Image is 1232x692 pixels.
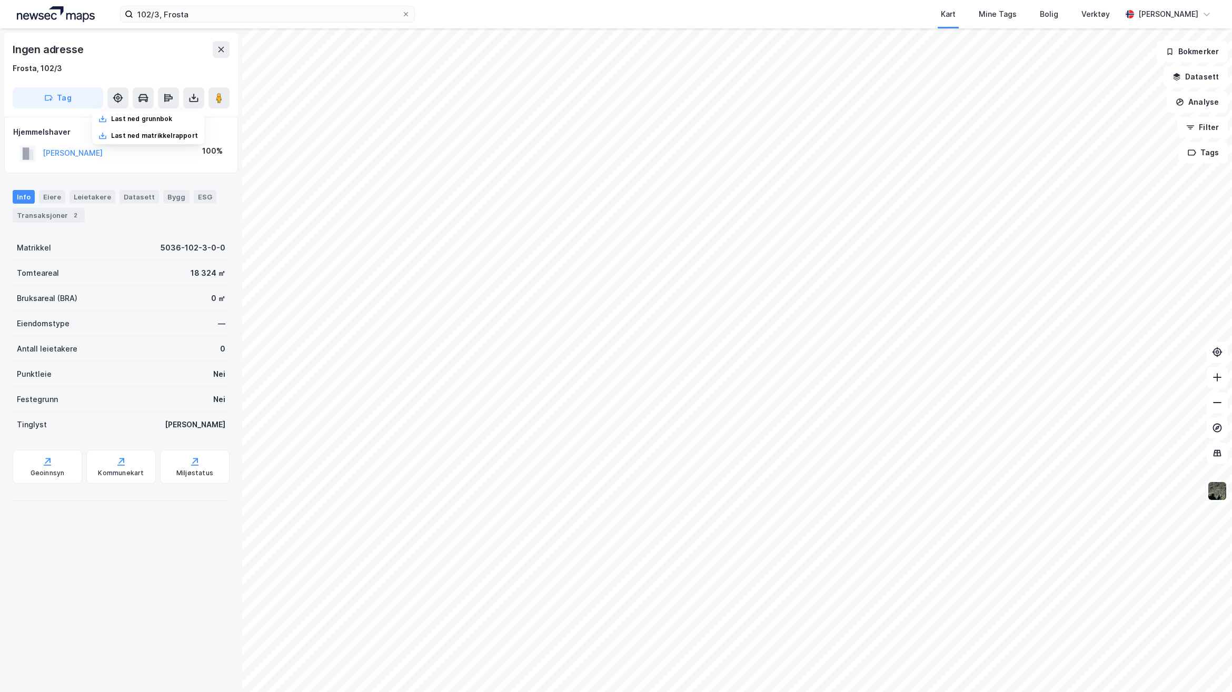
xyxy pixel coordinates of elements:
[70,210,81,220] div: 2
[1138,8,1198,21] div: [PERSON_NAME]
[13,126,229,138] div: Hjemmelshaver
[1167,92,1228,113] button: Analyse
[213,368,225,380] div: Nei
[13,62,62,75] div: Frosta, 102/3
[1164,66,1228,87] button: Datasett
[1179,142,1228,163] button: Tags
[17,393,58,406] div: Festegrunn
[133,6,402,22] input: Søk på adresse, matrikkel, gårdeiere, leietakere eller personer
[1177,117,1228,138] button: Filter
[1040,8,1058,21] div: Bolig
[13,87,103,108] button: Tag
[120,190,159,204] div: Datasett
[17,292,77,305] div: Bruksareal (BRA)
[191,267,225,279] div: 18 324 ㎡
[13,41,85,58] div: Ingen adresse
[1157,41,1228,62] button: Bokmerker
[1207,481,1227,501] img: 9k=
[17,6,95,22] img: logo.a4113a55bc3d86da70a041830d287a7e.svg
[1081,8,1110,21] div: Verktøy
[111,132,198,140] div: Last ned matrikkelrapport
[17,368,52,380] div: Punktleie
[163,190,190,204] div: Bygg
[202,145,223,157] div: 100%
[211,292,225,305] div: 0 ㎡
[111,115,172,123] div: Last ned grunnbok
[17,418,47,431] div: Tinglyst
[17,267,59,279] div: Tomteareal
[13,190,35,204] div: Info
[165,418,225,431] div: [PERSON_NAME]
[220,343,225,355] div: 0
[17,343,77,355] div: Antall leietakere
[218,317,225,330] div: —
[161,242,225,254] div: 5036-102-3-0-0
[213,393,225,406] div: Nei
[98,469,144,477] div: Kommunekart
[1179,641,1232,692] div: Kontrollprogram for chat
[979,8,1017,21] div: Mine Tags
[1179,641,1232,692] iframe: Chat Widget
[39,190,65,204] div: Eiere
[194,190,216,204] div: ESG
[176,469,213,477] div: Miljøstatus
[17,242,51,254] div: Matrikkel
[17,317,69,330] div: Eiendomstype
[13,208,85,223] div: Transaksjoner
[941,8,956,21] div: Kart
[69,190,115,204] div: Leietakere
[31,469,65,477] div: Geoinnsyn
